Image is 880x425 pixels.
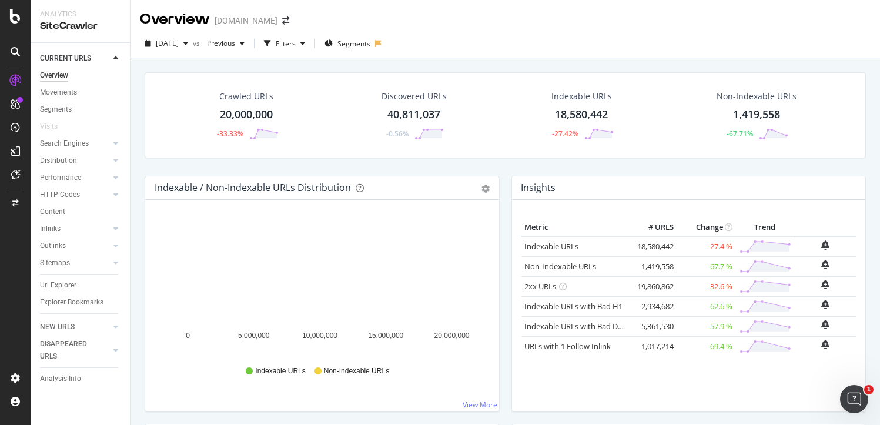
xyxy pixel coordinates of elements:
[821,260,829,269] div: bell-plus
[524,261,596,272] a: Non-Indexable URLs
[386,129,409,139] div: -0.56%
[677,336,735,356] td: -69.4 %
[677,296,735,316] td: -62.6 %
[140,34,193,53] button: [DATE]
[552,129,578,139] div: -27.42%
[821,240,829,250] div: bell-plus
[524,321,653,332] a: Indexable URLs with Bad Description
[727,129,753,139] div: -67.71%
[282,16,289,25] div: arrow-right-arrow-left
[40,69,68,82] div: Overview
[302,332,337,340] text: 10,000,000
[255,366,305,376] span: Indexable URLs
[40,206,122,218] a: Content
[40,338,110,363] a: DISAPPEARED URLS
[337,39,370,49] span: Segments
[202,38,235,48] span: Previous
[40,373,81,385] div: Analysis Info
[40,172,110,184] a: Performance
[156,38,179,48] span: 2025 Aug. 25th
[40,296,103,309] div: Explorer Bookmarks
[40,52,91,65] div: CURRENT URLS
[630,336,677,356] td: 1,017,214
[717,91,797,102] div: Non-Indexable URLs
[40,52,110,65] a: CURRENT URLS
[40,19,121,33] div: SiteCrawler
[524,241,578,252] a: Indexable URLs
[521,180,556,196] h4: Insights
[40,138,89,150] div: Search Engines
[677,256,735,276] td: -67.7 %
[276,39,296,49] div: Filters
[40,155,77,167] div: Distribution
[140,9,210,29] div: Overview
[40,279,122,292] a: Url Explorer
[155,182,351,193] div: Indexable / Non-Indexable URLs Distribution
[630,276,677,296] td: 19,860,862
[524,281,556,292] a: 2xx URLs
[677,236,735,257] td: -27.4 %
[320,34,375,53] button: Segments
[155,219,485,355] svg: A chart.
[555,107,608,122] div: 18,580,442
[202,34,249,53] button: Previous
[220,107,273,122] div: 20,000,000
[40,103,122,116] a: Segments
[217,129,243,139] div: -33.33%
[324,366,389,376] span: Non-Indexable URLs
[40,240,110,252] a: Outlinks
[40,9,121,19] div: Analytics
[40,155,110,167] a: Distribution
[219,91,273,102] div: Crawled URLs
[40,223,110,235] a: Inlinks
[40,86,122,99] a: Movements
[40,279,76,292] div: Url Explorer
[40,321,75,333] div: NEW URLS
[40,206,65,218] div: Content
[193,38,202,48] span: vs
[821,340,829,349] div: bell-plus
[40,240,66,252] div: Outlinks
[821,280,829,289] div: bell-plus
[551,91,612,102] div: Indexable URLs
[40,189,110,201] a: HTTP Codes
[40,373,122,385] a: Analysis Info
[40,69,122,82] a: Overview
[864,385,874,394] span: 1
[677,316,735,336] td: -57.9 %
[735,219,794,236] th: Trend
[40,296,122,309] a: Explorer Bookmarks
[630,219,677,236] th: # URLS
[259,34,310,53] button: Filters
[40,257,70,269] div: Sitemaps
[463,400,497,410] a: View More
[368,332,403,340] text: 15,000,000
[733,107,780,122] div: 1,419,558
[40,121,58,133] div: Visits
[40,121,69,133] a: Visits
[821,300,829,309] div: bell-plus
[40,103,72,116] div: Segments
[40,86,77,99] div: Movements
[215,15,277,26] div: [DOMAIN_NAME]
[840,385,868,413] iframe: Intercom live chat
[677,219,735,236] th: Change
[40,257,110,269] a: Sitemaps
[40,338,99,363] div: DISAPPEARED URLS
[630,316,677,336] td: 5,361,530
[630,236,677,257] td: 18,580,442
[434,332,469,340] text: 20,000,000
[521,219,630,236] th: Metric
[524,301,623,312] a: Indexable URLs with Bad H1
[40,189,80,201] div: HTTP Codes
[238,332,270,340] text: 5,000,000
[630,256,677,276] td: 1,419,558
[524,341,611,352] a: URLs with 1 Follow Inlink
[677,276,735,296] td: -32.6 %
[630,296,677,316] td: 2,934,682
[40,321,110,333] a: NEW URLS
[382,91,447,102] div: Discovered URLs
[186,332,190,340] text: 0
[387,107,440,122] div: 40,811,037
